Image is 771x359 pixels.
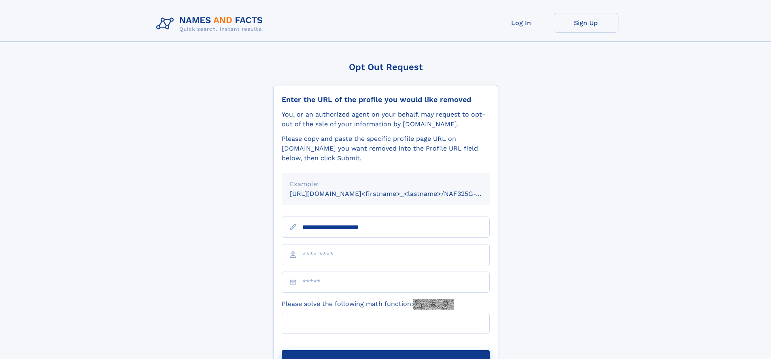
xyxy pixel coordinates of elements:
a: Sign Up [554,13,618,33]
div: Please copy and paste the specific profile page URL on [DOMAIN_NAME] you want removed into the Pr... [282,134,490,163]
label: Please solve the following math function: [282,299,454,310]
div: You, or an authorized agent on your behalf, may request to opt-out of the sale of your informatio... [282,110,490,129]
small: [URL][DOMAIN_NAME]<firstname>_<lastname>/NAF325G-xxxxxxxx [290,190,505,198]
img: Logo Names and Facts [153,13,270,35]
div: Example: [290,179,482,189]
div: Enter the URL of the profile you would like removed [282,95,490,104]
div: Opt Out Request [273,62,498,72]
a: Log In [489,13,554,33]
